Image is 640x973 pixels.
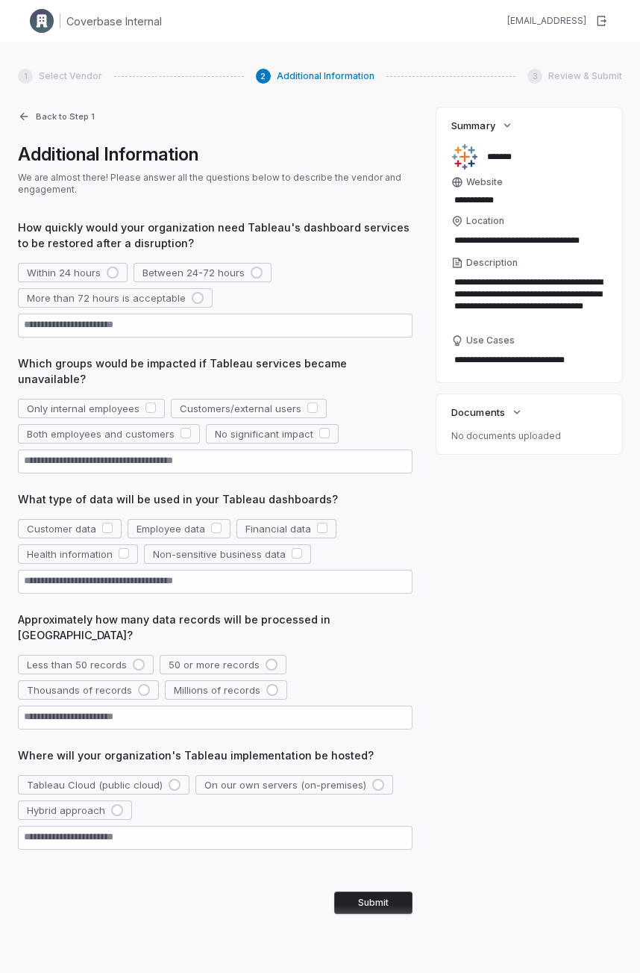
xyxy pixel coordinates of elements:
span: Millions of records [174,683,260,697]
span: Less than 50 records [27,658,127,671]
span: Non-sensitive business data [153,547,286,561]
div: 1 [18,69,33,84]
span: On our own servers (on-premises) [204,778,366,792]
span: Between 24-72 hours [142,266,245,279]
span: Both employees and customers [27,427,175,441]
span: Additional Information [277,70,374,82]
span: More than 72 hours is acceptable [27,291,186,305]
input: Location [451,230,607,251]
span: Description [466,257,518,269]
span: Only internal employees [27,402,139,415]
p: We are almost there! Please answer all the questions below to describe the vendor and engagement. [18,172,412,196]
button: Summary [447,112,517,139]
button: More than 72 hours is acceptable [18,288,213,308]
button: Hybrid approach [18,801,132,820]
span: Hybrid approach [27,803,105,817]
span: Location [466,215,504,227]
span: Health information [27,547,113,561]
input: Website [451,191,583,209]
span: Thousands of records [27,683,132,697]
button: Within 24 hours [18,263,128,282]
button: Tableau Cloud (public cloud) [18,775,189,795]
span: Summary [451,119,495,132]
h1: Coverbase Internal [66,13,162,29]
span: No significant impact [215,427,313,441]
textarea: Description [451,272,607,329]
span: Employee data [137,522,205,535]
img: Clerk Logo [30,9,54,33]
button: Back to Step 1 [13,103,99,130]
button: Only internal employees [18,399,165,418]
button: Submit [334,892,412,914]
span: Where will your organization's Tableau implementation be hosted? [18,747,412,763]
div: 2 [256,69,271,84]
span: Which groups would be impacted if Tableau services became unavailable? [18,355,412,387]
span: Website [466,176,503,188]
span: 50 or more records [169,658,260,671]
textarea: Use Cases [451,349,607,370]
span: Use Cases [466,335,515,346]
span: Customers/external users [180,402,301,415]
button: Millions of records [165,680,287,700]
button: Customers/external users [171,399,327,418]
button: No significant impact [206,424,339,444]
span: How quickly would your organization need Tableau's dashboard services to be restored after a disr... [18,220,412,251]
div: [EMAIL_ADDRESS] [507,15,586,27]
button: Both employees and customers [18,424,200,444]
button: Between 24-72 hours [134,263,272,282]
button: Less than 50 records [18,655,154,674]
span: What type of data will be used in your Tableau dashboards? [18,491,412,507]
span: Approximately how many data records will be processed in [GEOGRAPHIC_DATA]? [18,612,412,643]
h1: Additional Information [18,143,412,166]
span: Tableau Cloud (public cloud) [27,778,163,792]
span: Documents [451,405,504,419]
button: Health information [18,544,138,564]
button: 50 or more records [160,655,286,674]
span: Customer data [27,522,96,535]
span: Select Vendor [39,70,102,82]
span: Within 24 hours [27,266,101,279]
button: Financial data [236,519,336,538]
button: Customer data [18,519,122,538]
p: No documents uploaded [451,430,607,442]
button: On our own servers (on-premises) [195,775,393,795]
span: Financial data [245,522,311,535]
button: Documents [447,399,527,426]
button: Non-sensitive business data [144,544,311,564]
button: Employee data [128,519,230,538]
span: Review & Submit [548,70,622,82]
div: 3 [527,69,542,84]
button: Thousands of records [18,680,159,700]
